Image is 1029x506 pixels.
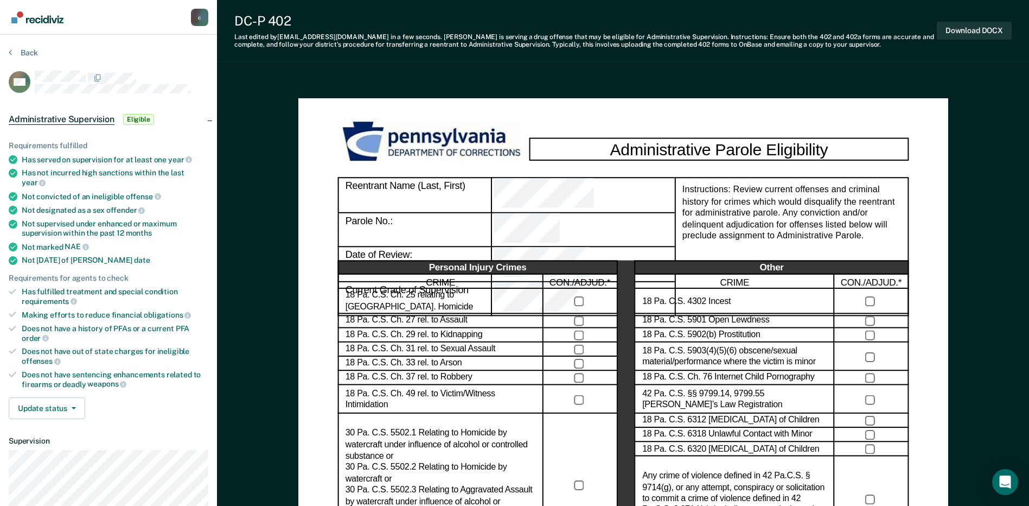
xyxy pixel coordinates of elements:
[345,344,495,355] label: 18 Pa. C.S. Ch. 31 rel. to Sexual Assault
[345,388,535,411] label: 18 Pa. C.S. Ch. 49 rel. to Victim/Witness Intimidation
[992,469,1018,495] div: Open Intercom Messenger
[126,229,152,237] span: months
[635,261,909,275] div: Other
[345,358,462,369] label: 18 Pa. C.S. Ch. 33 rel. to Arson
[234,33,937,49] div: Last edited by [EMAIL_ADDRESS][DOMAIN_NAME] . [PERSON_NAME] is serving a drug offense that may be...
[22,287,208,306] div: Has fulfilled treatment and special condition
[9,397,85,419] button: Update status
[87,379,126,388] span: weapons
[126,192,161,201] span: offense
[123,114,154,125] span: Eligible
[337,275,543,289] div: CRIME
[642,388,827,411] label: 42 Pa. C.S. §§ 9799.14, 9799.55 [PERSON_NAME]’s Law Registration
[9,114,114,125] span: Administrative Supervision
[642,415,819,426] label: 18 Pa. C.S. 6312 [MEDICAL_DATA] of Children
[22,256,208,265] div: Not [DATE] of [PERSON_NAME]
[22,178,46,187] span: year
[642,429,812,441] label: 18 Pa. C.S. 6318 Unlawful Contact with Minor
[22,192,208,201] div: Not convicted of an ineligible
[345,290,535,313] label: 18 Pa. C.S. Ch. 25 relating to [GEOGRAPHIC_DATA]. Homicide
[635,275,834,289] div: CRIME
[134,256,150,264] span: date
[642,315,769,327] label: 18 Pa. C.S. 5901 Open Lewdness
[529,137,909,161] div: Administrative Parole Eligibility
[22,347,208,365] div: Does not have out of state charges for ineligible
[834,275,909,289] div: CON./ADJUD.*
[22,242,208,252] div: Not marked
[65,242,88,251] span: NAE
[337,247,491,281] div: Date of Review:
[234,13,937,29] div: DC-P 402
[9,141,208,150] div: Requirements fulfilled
[168,155,192,164] span: year
[22,310,208,320] div: Making efforts to reduce financial
[22,155,208,165] div: Has served on supervision for at least one
[345,330,482,341] label: 18 Pa. C.S. Ch. 29 rel. to Kidnapping
[937,22,1012,40] button: Download DOCX
[391,33,440,41] span: in a few seconds
[191,9,208,26] button: Profile dropdown button
[337,178,491,213] div: Reentrant Name (Last, First)
[22,357,61,365] span: offenses
[106,206,145,214] span: offender
[345,372,472,384] label: 18 Pa. C.S. Ch. 37 rel. to Robbery
[674,178,909,316] div: Instructions: Review current offenses and criminal history for crimes which would disqualify the ...
[642,372,814,384] label: 18 Pa. C.S. Ch. 76 Internet Child Pornography
[345,315,467,327] label: 18 Pa. C.S. Ch. 27 rel. to Assault
[22,370,208,389] div: Does not have sentencing enhancements related to firearms or deadly
[492,247,675,281] div: Date of Review:
[543,275,617,289] div: CON./ADJUD.*
[642,345,827,368] label: 18 Pa. C.S. 5903(4)(5)(6) obscene/sexual material/performance where the victim is minor
[22,205,208,215] div: Not designated as a sex
[191,9,208,26] div: c
[11,11,63,23] img: Recidiviz
[22,168,208,187] div: Has not incurred high sanctions within the last
[22,219,208,238] div: Not supervised under enhanced or maximum supervision within the past 12
[492,178,675,213] div: Reentrant Name (Last, First)
[144,311,191,319] span: obligations
[9,437,208,446] dt: Supervision
[492,213,675,247] div: Parole No.:
[337,118,529,166] img: PDOC Logo
[9,48,38,58] button: Back
[337,261,617,275] div: Personal Injury Crimes
[642,296,731,307] label: 18 Pa. C.S. 4302 Incest
[642,330,760,341] label: 18 Pa. C.S. 5902(b) Prostitution
[22,297,77,306] span: requirements
[337,213,491,247] div: Parole No.:
[9,274,208,283] div: Requirements for agents to check
[642,444,819,455] label: 18 Pa. C.S. 6320 [MEDICAL_DATA] of Children
[22,324,208,343] div: Does not have a history of PFAs or a current PFA order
